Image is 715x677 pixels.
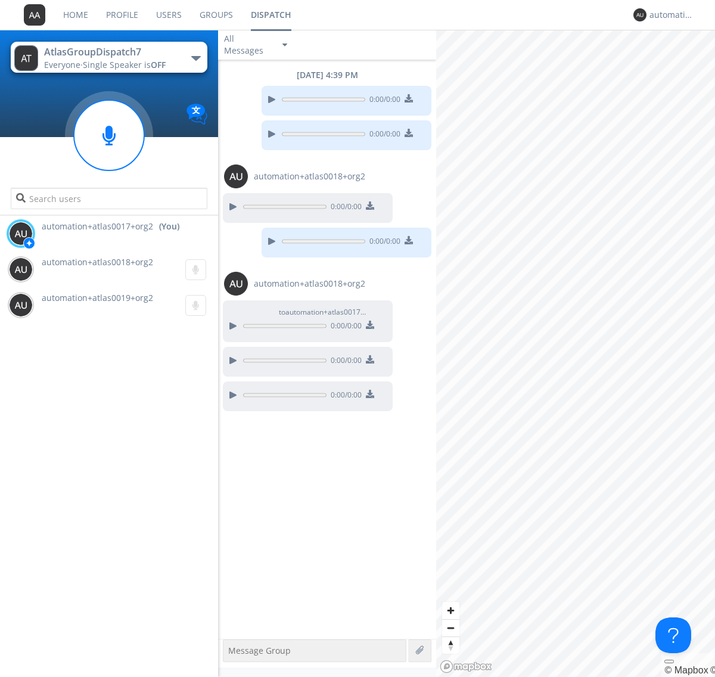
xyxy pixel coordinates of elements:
span: 0:00 / 0:00 [327,390,362,403]
a: Mapbox [664,665,708,675]
span: OFF [151,59,166,70]
span: 0:00 / 0:00 [365,94,400,107]
div: AtlasGroupDispatch7 [44,45,178,59]
img: download media button [366,201,374,210]
button: Reset bearing to north [442,636,459,654]
a: Mapbox logo [440,660,492,673]
span: automation+atlas0019+org2 [42,292,153,303]
button: Toggle attribution [664,660,674,663]
span: automation+atlas0017+org2 [42,221,153,232]
div: [DATE] 4:39 PM [218,69,436,81]
div: (You) [159,221,179,232]
span: automation+atlas0018+org2 [42,256,153,268]
img: download media button [366,321,374,329]
img: 373638.png [224,164,248,188]
img: caret-down-sm.svg [282,44,287,46]
span: 0:00 / 0:00 [365,129,400,142]
button: Zoom out [442,619,459,636]
img: 373638.png [14,45,38,71]
img: Translation enabled [186,104,207,125]
div: All Messages [224,33,272,57]
span: Single Speaker is [83,59,166,70]
img: download media button [366,390,374,398]
iframe: Toggle Customer Support [655,617,691,653]
img: download media button [405,236,413,244]
span: automation+atlas0018+org2 [254,278,365,290]
span: 0:00 / 0:00 [365,236,400,249]
img: 373638.png [633,8,646,21]
input: Search users [11,188,207,209]
img: 373638.png [9,293,33,317]
div: automation+atlas0017+org2 [649,9,694,21]
img: 373638.png [24,4,45,26]
span: automation+atlas0018+org2 [254,170,365,182]
img: 373638.png [9,222,33,246]
img: download media button [405,129,413,137]
div: Everyone · [44,59,178,71]
span: to automation+atlas0017+org2 [279,307,368,318]
img: 373638.png [9,257,33,281]
button: AtlasGroupDispatch7Everyone·Single Speaker isOFF [11,42,207,73]
img: download media button [405,94,413,103]
span: 0:00 / 0:00 [327,355,362,368]
span: Reset bearing to north [442,637,459,654]
img: 373638.png [224,272,248,296]
span: 0:00 / 0:00 [327,321,362,334]
img: download media button [366,355,374,364]
span: 0:00 / 0:00 [327,201,362,215]
button: Zoom in [442,602,459,619]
